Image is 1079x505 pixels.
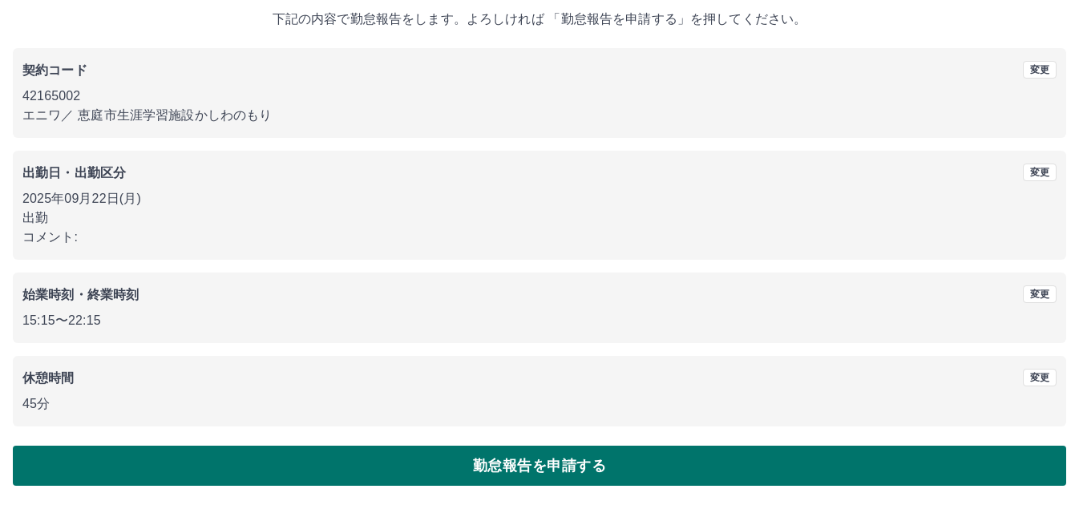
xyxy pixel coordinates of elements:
p: 42165002 [22,87,1057,106]
b: 始業時刻・終業時刻 [22,288,139,301]
p: 下記の内容で勤怠報告をします。よろしければ 「勤怠報告を申請する」を押してください。 [13,10,1066,29]
p: コメント: [22,228,1057,247]
p: 15:15 〜 22:15 [22,311,1057,330]
b: 出勤日・出勤区分 [22,166,126,180]
button: 変更 [1023,164,1057,181]
button: 変更 [1023,285,1057,303]
button: 変更 [1023,369,1057,386]
p: 出勤 [22,208,1057,228]
p: エニワ ／ 恵庭市生涯学習施設かしわのもり [22,106,1057,125]
b: 契約コード [22,63,87,77]
p: 45分 [22,394,1057,414]
b: 休憩時間 [22,371,75,385]
button: 変更 [1023,61,1057,79]
p: 2025年09月22日(月) [22,189,1057,208]
button: 勤怠報告を申請する [13,446,1066,486]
